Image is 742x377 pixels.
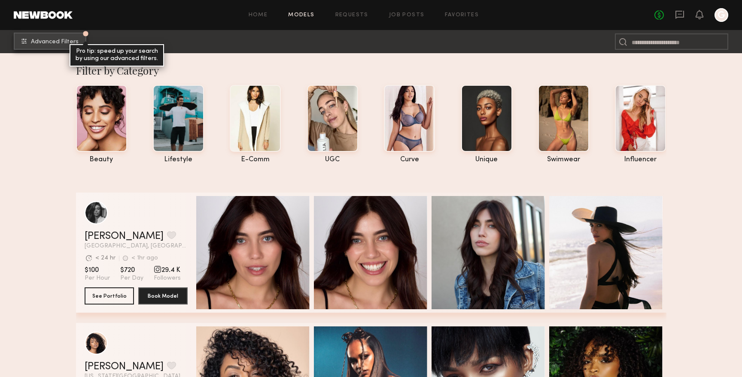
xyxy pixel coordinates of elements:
div: UGC [307,156,358,163]
div: swimwear [538,156,589,163]
div: lifestyle [153,156,204,163]
button: See Portfolio [85,287,134,305]
button: Advanced Filters [14,33,86,50]
a: Models [288,12,314,18]
span: [GEOGRAPHIC_DATA], [GEOGRAPHIC_DATA] [85,243,188,249]
a: [PERSON_NAME] [85,231,164,241]
span: $720 [120,266,143,274]
div: influencer [615,156,666,163]
div: curve [384,156,435,163]
div: Pro tip: speed up your search by using our advanced filters. [70,44,164,66]
span: Per Hour [85,274,110,282]
a: Favorites [445,12,479,18]
div: e-comm [230,156,281,163]
span: Advanced Filters [31,39,79,45]
a: G [715,8,728,22]
span: Per Day [120,274,143,282]
span: Followers [154,274,181,282]
div: < 24 hr [95,255,116,261]
span: 29.4 K [154,266,181,274]
a: Requests [335,12,368,18]
div: beauty [76,156,127,163]
a: [PERSON_NAME] [85,362,164,372]
div: unique [461,156,512,163]
button: Book Model [138,287,188,305]
div: Filter by Category [76,63,666,77]
span: $100 [85,266,110,274]
div: < 1hr ago [131,255,158,261]
a: Job Posts [389,12,425,18]
a: Home [249,12,268,18]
